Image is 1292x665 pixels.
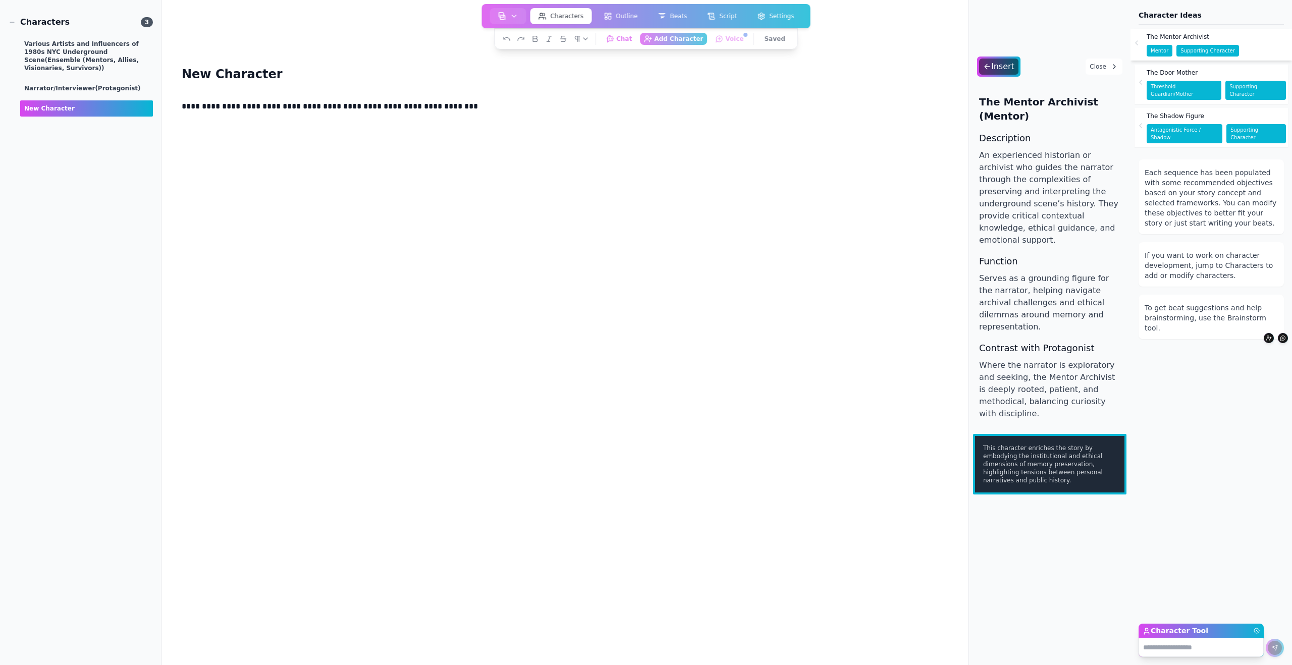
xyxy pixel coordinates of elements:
button: Beats [650,8,695,24]
a: Settings [747,6,804,26]
h4: Contrast with Protagonist [979,341,1120,355]
button: Saved [761,33,789,45]
span: Threshold Guardian/Mother [1147,81,1221,100]
span: The Door Mother [1147,69,1198,77]
a: Characters [528,6,594,26]
span: supporting character [1176,45,1239,57]
button: Chat [602,33,636,45]
div: To get beat suggestions and help brainstorming, use the Brainstorm tool. [1145,303,1278,333]
h4: Description [979,131,1120,145]
span: supporting character [1225,81,1286,100]
button: Close [1086,59,1122,75]
h3: The Mentor Archivist (Mentor) [979,95,1120,123]
button: Add Character [1264,333,1274,343]
div: An experienced historian or archivist who guides the narrator through the complexities of preserv... [969,85,1130,430]
a: Beats [648,6,697,26]
span: The Shadow Figure [1147,112,1204,120]
button: Outline [596,8,645,24]
span: Antagonistic Force / Shadow [1147,124,1222,143]
p: Character Ideas [1139,10,1284,20]
button: Insert [977,57,1020,77]
button: Add Character [640,33,707,45]
div: Characters [8,16,70,28]
h1: New Character [178,65,287,84]
span: (protagonist) [95,85,140,92]
div: Various Artists and Influencers of 1980s NYC Underground Scene [20,36,153,76]
label: Character Tool [1139,624,1264,638]
span: 3 [141,17,153,27]
div: If you want to work on character development, jump to Characters to add or modify characters. [1145,250,1278,281]
span: This character enriches the story by embodying the institutional and ethical dimensions of memory... [983,444,1116,484]
button: Voice [1278,333,1288,343]
a: Outline [594,6,648,26]
button: Settings [749,8,802,24]
span: (Ensemble (Mentors, Allies, Visionaries, Survivors)) [24,57,139,72]
span: supporting character [1226,124,1286,143]
div: Each sequence has been populated with some recommended objectives based on your story concept and... [1145,168,1278,228]
a: Script [697,6,747,26]
div: Insert [979,59,1018,75]
span: Mentor [1147,45,1172,57]
div: New Character [20,100,153,117]
div: Narrator/Interviewer [20,80,153,96]
img: storyboard [498,12,506,20]
span: The Mentor Archivist [1147,33,1209,41]
button: Script [699,8,745,24]
h4: Function [979,254,1120,268]
button: Voice [711,33,747,45]
button: Characters [530,8,592,24]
